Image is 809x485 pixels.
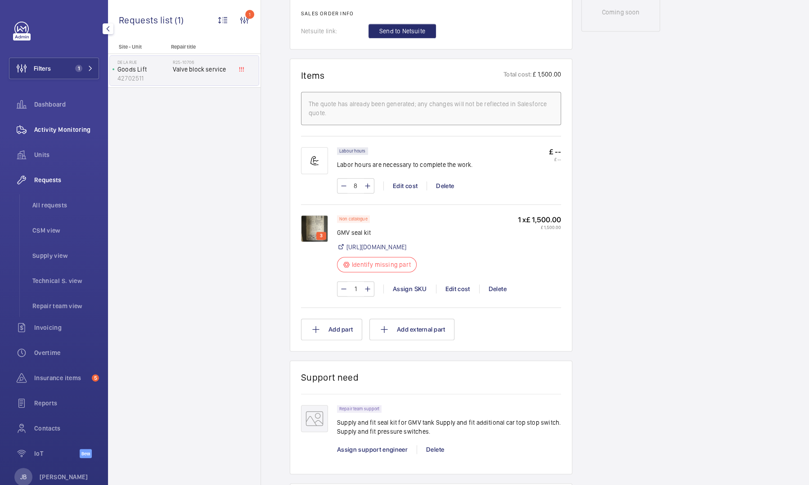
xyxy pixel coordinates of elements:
p: JB [20,472,27,481]
p: Coming soon [602,8,639,17]
span: IoT [34,449,80,458]
p: 3 [318,232,324,240]
span: Reports [34,399,99,408]
span: Assign support engineer [337,446,408,453]
span: Requests [34,175,99,184]
p: Supply and fit seal kit for GMV tank Supply and fit additional car top stop switch. Supply and fi... [337,418,561,436]
div: The quote has already been generated; any changes will not be reflected in Salesforce quote. [309,99,553,117]
p: 42702511 [117,74,169,83]
div: Edit cost [383,181,427,190]
button: Send to Netsuite [369,24,436,38]
span: Valve block service [173,65,232,74]
p: £ 1,500.00 [518,225,561,230]
span: Technical S. view [32,276,99,285]
p: Site - Unit [108,44,167,50]
span: Send to Netsuite [379,27,425,36]
button: Add part [301,319,362,340]
h1: Support need [301,372,359,383]
p: £ -- [549,157,561,162]
span: Insurance items [34,373,88,382]
p: £ -- [549,147,561,157]
p: [PERSON_NAME] [40,472,88,481]
span: Invoicing [34,323,99,332]
span: All requests [32,201,99,210]
img: 1754648580295-ed86e751-5cda-4cbb-9c8d-1b6985f2df7f [301,215,328,242]
span: Overtime [34,348,99,357]
h2: Sales order info [301,10,561,17]
p: Goods Lift [117,65,169,74]
span: Beta [80,449,92,458]
h1: Items [301,70,325,81]
a: [URL][DOMAIN_NAME] [346,242,406,251]
span: Filters [34,64,51,73]
p: Non catalogue [339,217,368,220]
span: Units [34,150,99,159]
button: Filters1 [9,58,99,79]
h2: R25-10706 [173,59,232,65]
span: CSM view [32,226,99,235]
p: £ 1,500.00 [532,70,561,81]
div: Delete [427,181,463,190]
span: Contacts [34,424,99,433]
span: Repair team view [32,301,99,310]
p: Labor hours are necessary to complete the work. [337,160,473,169]
div: Delete [479,284,516,293]
span: 1 [75,65,82,72]
span: Dashboard [34,100,99,109]
img: muscle-sm.svg [301,147,328,174]
span: Activity Monitoring [34,125,99,134]
p: GMV seal kit [337,228,417,237]
p: Labour hours [339,149,366,153]
p: Repair title [171,44,230,50]
span: 5 [92,374,99,382]
span: Requests list [119,14,175,26]
p: Total cost: [503,70,532,81]
p: Identify missing part [352,260,411,269]
p: Repair team support [339,407,379,410]
p: De La Rue [117,59,169,65]
p: 1 x £ 1,500.00 [518,215,561,225]
div: Delete [417,445,453,454]
div: Assign SKU [383,284,436,293]
span: Supply view [32,251,99,260]
div: Edit cost [436,284,479,293]
button: Add external part [369,319,454,340]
